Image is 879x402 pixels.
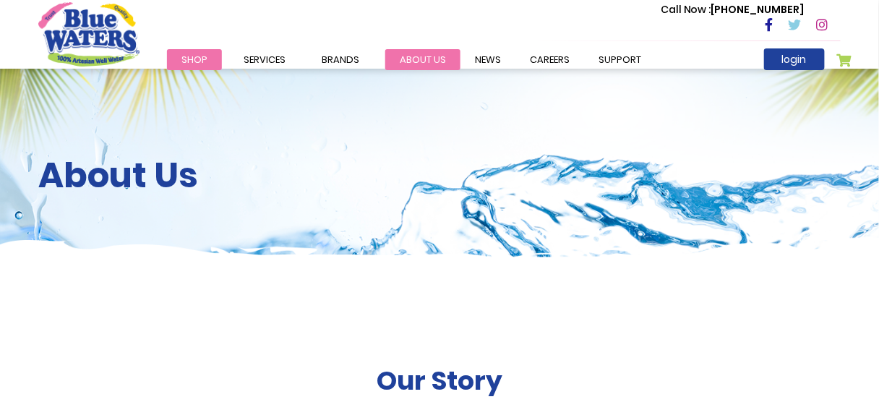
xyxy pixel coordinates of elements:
span: Shop [181,53,207,67]
span: Services [244,53,286,67]
a: support [584,49,656,70]
span: Call Now : [661,2,711,17]
h2: Our Story [377,365,502,396]
a: about us [385,49,460,70]
a: login [764,48,825,70]
a: careers [515,49,584,70]
a: store logo [38,2,140,66]
h2: About Us [38,155,841,197]
p: [PHONE_NUMBER] [661,2,805,17]
a: News [460,49,515,70]
span: Brands [322,53,359,67]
